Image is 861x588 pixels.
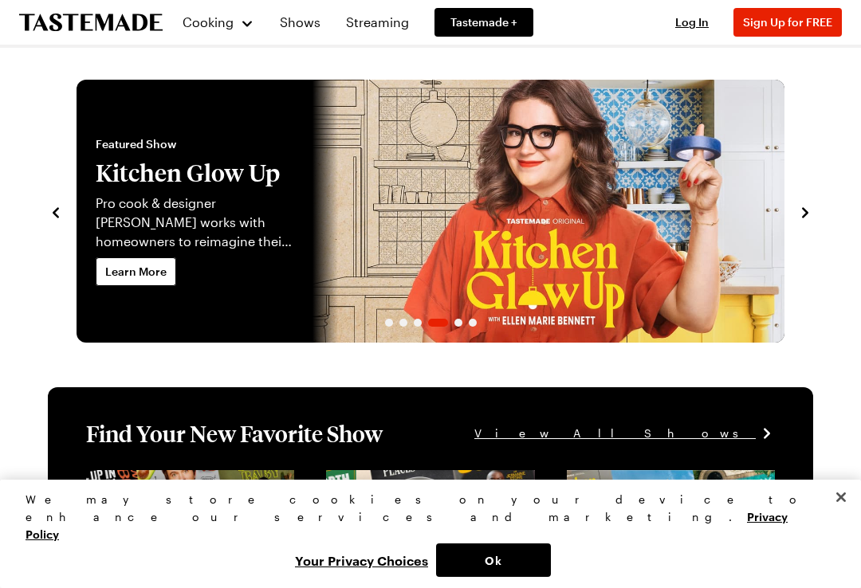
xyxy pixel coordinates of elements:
span: Go to slide 3 [414,319,422,327]
button: Ok [436,543,551,577]
button: navigate to next item [797,202,813,221]
span: Go to slide 1 [385,319,393,327]
div: We may store cookies on your device to enhance our services and marketing. [26,491,822,543]
span: Log In [675,15,709,29]
span: Go to slide 5 [454,319,462,327]
a: View full content for [object Object] [86,472,255,506]
span: Go to slide 2 [399,319,407,327]
button: Your Privacy Choices [287,543,436,577]
button: Log In [660,14,724,30]
span: View All Shows [474,425,756,442]
span: Learn More [105,264,167,280]
a: View All Shows [474,425,775,442]
a: To Tastemade Home Page [19,14,163,32]
a: Tastemade + [434,8,533,37]
button: Close [824,480,859,515]
span: Go to slide 6 [469,319,477,327]
span: Go to slide 4 [428,319,448,327]
button: Sign Up for FREE [733,8,842,37]
span: Cooking [183,14,234,29]
button: Cooking [182,3,254,41]
span: Tastemade + [450,14,517,30]
h2: Kitchen Glow Up [96,159,293,187]
button: navigate to previous item [48,202,64,221]
div: 4 / 6 [77,80,784,343]
span: Sign Up for FREE [743,15,832,29]
span: Featured Show [96,136,293,152]
a: Learn More [96,257,176,286]
a: View full content for [object Object] [567,472,736,506]
div: Privacy [26,491,822,577]
a: View full content for [object Object] [326,472,495,506]
h1: Find Your New Favorite Show [86,419,383,448]
p: Pro cook & designer [PERSON_NAME] works with homeowners to reimagine their kitchens through a che... [96,194,293,251]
